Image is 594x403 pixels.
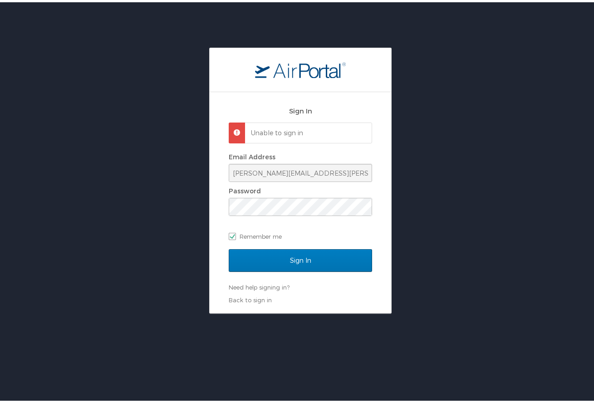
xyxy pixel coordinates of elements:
input: Sign In [229,247,372,270]
a: Back to sign in [229,294,272,301]
h2: Sign In [229,103,372,114]
p: Unable to sign in [251,126,363,135]
img: logo [255,59,346,76]
a: Need help signing in? [229,281,290,289]
label: Password [229,185,261,192]
label: Email Address [229,151,275,158]
label: Remember me [229,227,372,241]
